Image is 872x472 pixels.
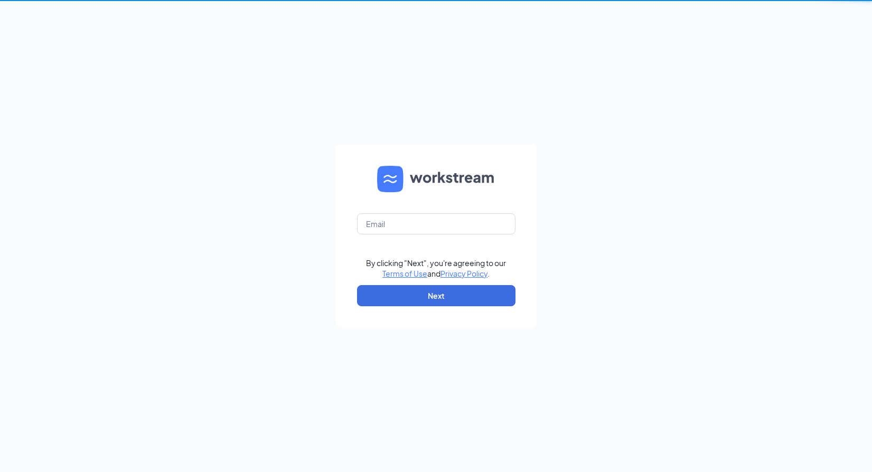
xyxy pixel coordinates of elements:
[377,166,495,192] img: WS logo and Workstream text
[357,285,515,306] button: Next
[440,269,487,278] a: Privacy Policy
[357,213,515,234] input: Email
[366,258,506,279] div: By clicking "Next", you're agreeing to our and .
[382,269,427,278] a: Terms of Use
